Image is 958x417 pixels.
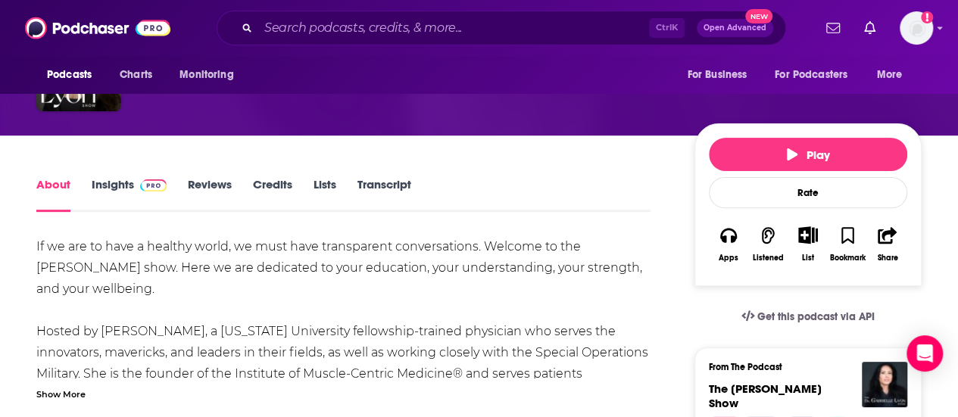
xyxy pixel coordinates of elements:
div: Rate [709,177,907,208]
span: Podcasts [47,64,92,86]
button: Bookmark [828,216,867,272]
span: New [745,9,772,23]
span: The [PERSON_NAME] Show [709,381,822,410]
button: Show profile menu [900,11,933,45]
span: Open Advanced [704,24,766,32]
img: Podchaser - Follow, Share and Rate Podcasts [25,14,170,42]
button: Apps [709,216,748,272]
button: open menu [866,61,922,89]
span: Charts [120,64,152,86]
span: Ctrl K [649,18,685,38]
button: Show More Button [792,226,823,243]
img: Podchaser Pro [140,179,167,191]
div: Bookmark [830,254,866,263]
button: Share [868,216,907,272]
svg: Add a profile image [921,11,933,23]
a: Charts [110,61,161,89]
input: Search podcasts, credits, & more... [258,16,649,40]
div: Listened [753,254,784,263]
div: Share [877,254,897,263]
img: User Profile [900,11,933,45]
h3: From The Podcast [709,362,895,372]
a: Lists [314,177,336,212]
button: open menu [36,61,111,89]
a: Reviews [188,177,232,212]
a: InsightsPodchaser Pro [92,177,167,212]
button: Open AdvancedNew [697,19,773,37]
div: List [802,253,814,263]
button: open menu [765,61,869,89]
a: Credits [253,177,292,212]
div: Apps [719,254,738,263]
span: Logged in as psamuelson01 [900,11,933,45]
a: Show notifications dropdown [820,15,846,41]
div: Search podcasts, credits, & more... [217,11,786,45]
img: The Dr. Gabrielle Lyon Show [862,362,907,407]
a: Transcript [357,177,411,212]
span: Monitoring [179,64,233,86]
div: Show More ButtonList [788,216,828,272]
span: Play [787,148,830,162]
button: open menu [676,61,766,89]
button: Play [709,138,907,171]
a: About [36,177,70,212]
a: Show notifications dropdown [858,15,882,41]
span: For Podcasters [775,64,847,86]
span: More [877,64,903,86]
button: Listened [748,216,788,272]
a: Get this podcast via API [729,298,887,335]
span: Get this podcast via API [757,310,875,323]
a: The Dr. Gabrielle Lyon Show [709,381,822,410]
div: Open Intercom Messenger [907,335,943,372]
span: For Business [687,64,747,86]
button: open menu [169,61,253,89]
